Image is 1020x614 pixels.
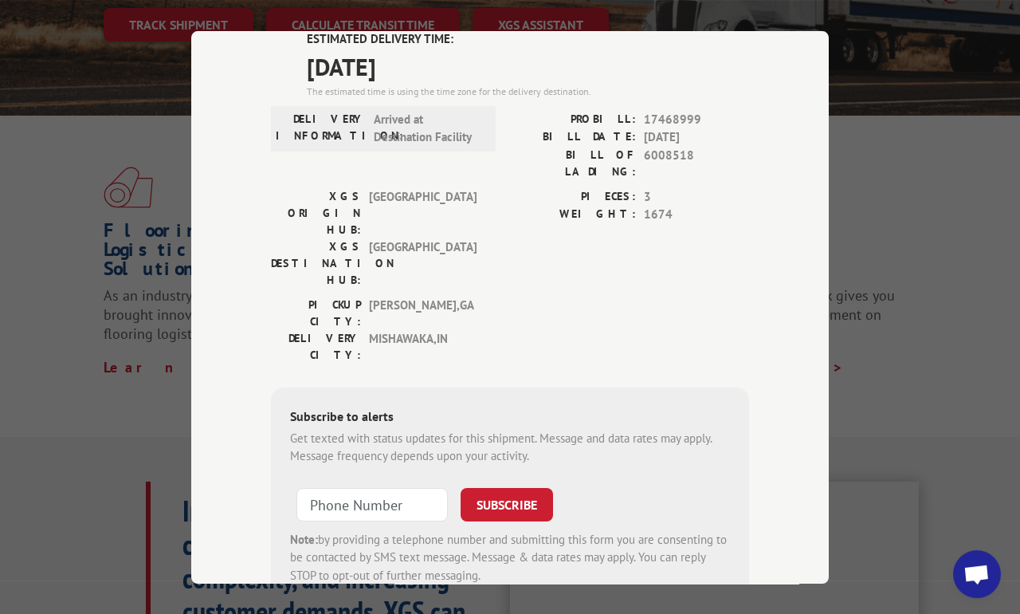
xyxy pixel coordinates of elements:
[374,110,481,146] span: Arrived at Destination Facility
[271,238,361,288] label: XGS DESTINATION HUB:
[369,296,477,329] span: [PERSON_NAME] , GA
[271,187,361,238] label: XGS ORIGIN HUB:
[461,487,553,521] button: SUBSCRIBE
[953,550,1001,598] a: Open chat
[510,110,636,128] label: PROBILL:
[510,206,636,224] label: WEIGHT:
[307,84,749,98] div: The estimated time is using the time zone for the delivery destination.
[644,146,749,179] span: 6008518
[290,531,318,546] strong: Note:
[307,48,749,84] span: [DATE]
[510,187,636,206] label: PIECES:
[644,206,749,224] span: 1674
[369,329,477,363] span: MISHAWAKA , IN
[276,110,366,146] label: DELIVERY INFORMATION:
[271,329,361,363] label: DELIVERY CITY:
[369,187,477,238] span: [GEOGRAPHIC_DATA]
[307,30,749,49] label: ESTIMATED DELIVERY TIME:
[296,487,448,521] input: Phone Number
[644,187,749,206] span: 3
[369,238,477,288] span: [GEOGRAPHIC_DATA]
[644,128,749,147] span: [DATE]
[510,146,636,179] label: BILL OF LADING:
[644,110,749,128] span: 17468999
[290,530,730,584] div: by providing a telephone number and submitting this form you are consenting to be contacted by SM...
[271,296,361,329] label: PICKUP CITY:
[510,128,636,147] label: BILL DATE:
[290,429,730,465] div: Get texted with status updates for this shipment. Message and data rates may apply. Message frequ...
[290,406,730,429] div: Subscribe to alerts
